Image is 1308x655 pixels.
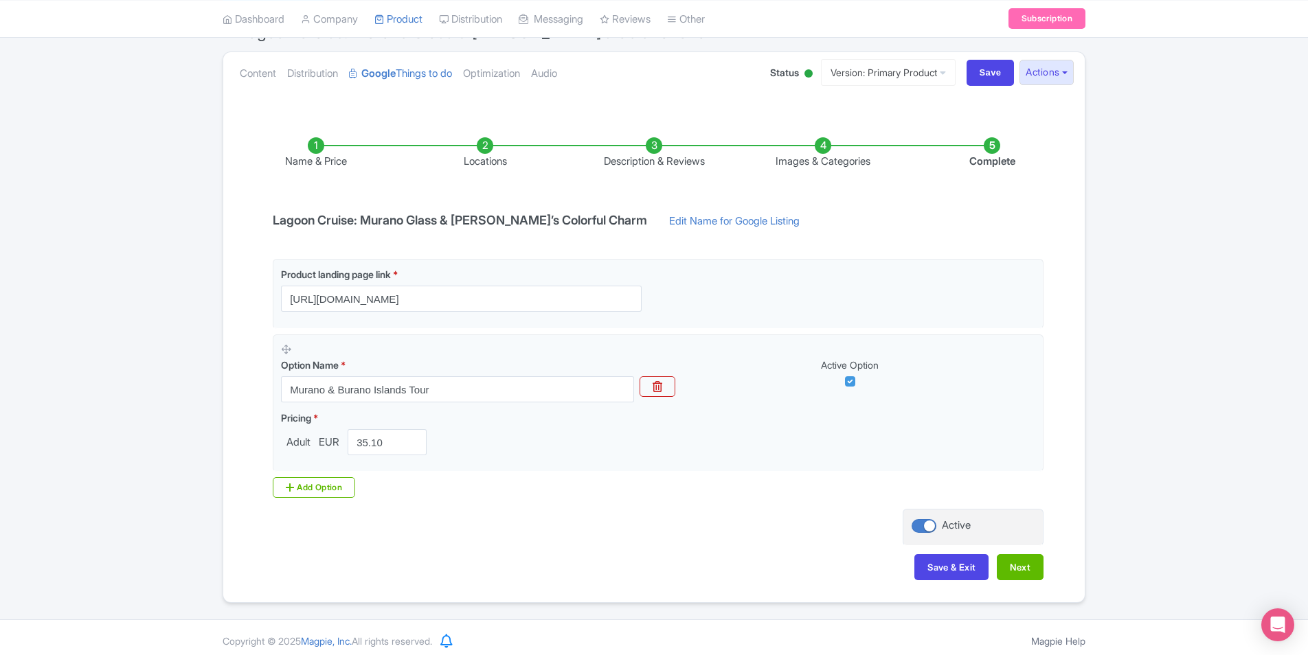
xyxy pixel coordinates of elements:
div: Copyright © 2025 All rights reserved. [214,634,440,648]
strong: Google [361,66,396,82]
span: Product landing page link [281,268,391,280]
input: 0.00 [348,429,427,455]
span: Adult [281,435,316,450]
a: Content [240,52,276,95]
a: Edit Name for Google Listing [655,214,813,235]
span: Magpie, Inc. [301,635,352,647]
li: Locations [401,137,570,170]
div: Open Intercom Messenger [1261,608,1294,641]
li: Complete [907,137,1076,170]
a: Optimization [463,52,520,95]
a: Subscription [1008,8,1085,29]
span: Option Name [281,359,339,371]
input: Product landing page link [281,286,642,312]
span: Status [770,65,799,80]
a: Magpie Help [1031,635,1085,647]
li: Name & Price [232,137,401,170]
li: Description & Reviews [570,137,738,170]
div: Active [942,518,971,533]
button: Save & Exit [914,554,989,580]
input: Option Name [281,376,634,402]
li: Images & Categories [738,137,907,170]
span: Lagoon Cruise: Murano Glass & [PERSON_NAME]’s Colorful Charm [239,22,725,42]
button: Actions [1019,60,1074,85]
button: Next [997,554,1044,580]
span: Active Option [821,359,879,371]
h4: Lagoon Cruise: Murano Glass & [PERSON_NAME]’s Colorful Charm [264,214,655,227]
a: Audio [531,52,557,95]
a: Version: Primary Product [821,59,956,86]
span: EUR [316,435,342,450]
div: Add Option [273,477,355,498]
div: Active [802,64,815,85]
a: Distribution [287,52,338,95]
span: Pricing [281,412,311,424]
input: Save [967,60,1015,86]
a: GoogleThings to do [349,52,452,95]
